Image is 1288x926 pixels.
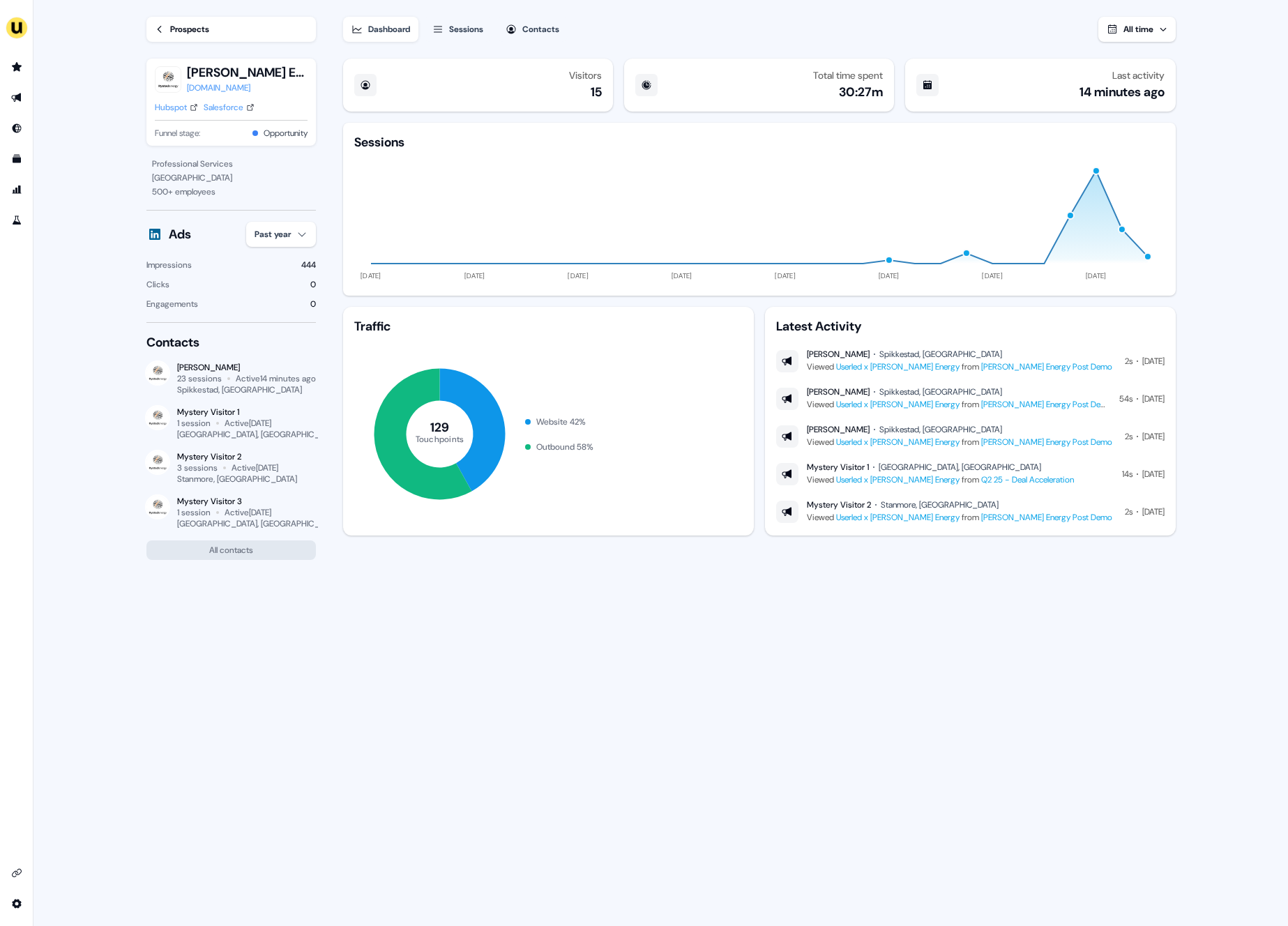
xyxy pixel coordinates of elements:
div: [GEOGRAPHIC_DATA], [GEOGRAPHIC_DATA] [177,429,341,440]
div: Active [DATE] [232,462,278,473]
div: [DATE] [1142,467,1165,481]
a: [PERSON_NAME] Energy Post Demo [981,437,1112,448]
tspan: 129 [430,419,449,436]
tspan: [DATE] [464,271,485,280]
div: Visitors [569,70,602,81]
div: Latest Activity [776,318,1165,335]
button: Dashboard [343,17,418,42]
div: Active [DATE] [225,418,271,429]
div: Mystery Visitor 2 [177,451,297,462]
div: 2s [1125,430,1132,443]
div: Last activity [1112,70,1165,81]
a: Prospects [146,17,316,42]
div: 1 session [177,507,211,518]
div: [PERSON_NAME] [807,349,870,360]
div: [DATE] [1142,430,1165,443]
a: Go to outbound experience [6,86,28,109]
div: Dashboard [368,22,410,36]
div: [DATE] [1142,392,1165,406]
div: Mystery Visitor 1 [177,407,316,418]
a: Userled x [PERSON_NAME] Energy [836,399,960,410]
div: Viewed from [807,360,1112,374]
a: Go to experiments [6,209,28,231]
div: Ads [169,226,191,243]
div: 2s [1125,354,1132,368]
a: Userled x [PERSON_NAME] Energy [836,512,960,523]
div: Sessions [354,134,404,151]
a: Userled x [PERSON_NAME] Energy [836,361,960,372]
div: 23 sessions [177,373,222,384]
div: 500 + employees [152,185,310,199]
button: Past year [246,222,316,247]
div: Salesforce [204,100,243,114]
tspan: [DATE] [671,271,692,280]
div: Impressions [146,258,192,272]
div: Contacts [146,334,316,351]
span: All time [1123,24,1153,35]
a: Go to templates [6,148,28,170]
a: Userled x [PERSON_NAME] Energy [836,437,960,448]
div: 1 session [177,418,211,429]
div: Spikkestad, [GEOGRAPHIC_DATA] [879,386,1002,397]
div: [PERSON_NAME] [807,424,870,435]
tspan: [DATE] [361,271,381,280]
a: Salesforce [204,100,255,114]
div: Viewed from [807,397,1111,411]
span: Funnel stage: [155,126,200,140]
div: 14 minutes ago [1079,84,1165,100]
div: Spikkestad, [GEOGRAPHIC_DATA] [879,424,1002,435]
div: Viewed from [807,435,1112,449]
div: [DATE] [1142,505,1165,519]
div: Mystery Visitor 1 [807,462,869,473]
a: Go to integrations [6,862,28,884]
a: [PERSON_NAME] Energy Post Demo [981,512,1112,523]
button: All contacts [146,540,316,560]
button: All time [1098,17,1176,42]
tspan: [DATE] [982,271,1003,280]
div: 444 [301,258,316,272]
div: Viewed from [807,473,1074,487]
div: Mystery Visitor 3 [177,496,316,507]
div: 0 [310,297,316,311]
div: Spikkestad, [GEOGRAPHIC_DATA] [177,384,302,395]
div: Stanmore, [GEOGRAPHIC_DATA] [177,473,297,485]
div: Sessions [449,22,483,36]
div: 2s [1125,505,1132,519]
div: 54s [1119,392,1132,406]
button: Opportunity [264,126,308,140]
div: Active [DATE] [225,507,271,518]
tspan: [DATE] [775,271,796,280]
tspan: [DATE] [1085,271,1106,280]
div: Hubspot [155,100,187,114]
div: Engagements [146,297,198,311]
a: Userled x [PERSON_NAME] Energy [836,474,960,485]
div: 0 [310,278,316,291]
div: Viewed from [807,510,1112,524]
div: Spikkestad, [GEOGRAPHIC_DATA] [879,349,1002,360]
a: Hubspot [155,100,198,114]
div: 3 sessions [177,462,218,473]
div: [GEOGRAPHIC_DATA], [GEOGRAPHIC_DATA] [177,518,341,529]
a: Q2 25 - Deal Acceleration [981,474,1074,485]
a: Go to attribution [6,179,28,201]
div: [DATE] [1142,354,1165,368]
div: Prospects [170,22,209,36]
div: [DOMAIN_NAME] [187,81,308,95]
tspan: [DATE] [878,271,899,280]
a: Go to Inbound [6,117,28,139]
div: Traffic [354,318,743,335]
div: Mystery Visitor 2 [807,499,871,510]
div: [PERSON_NAME] [807,386,870,397]
div: [GEOGRAPHIC_DATA] [152,171,310,185]
a: [PERSON_NAME] Energy Post Demo [981,361,1112,372]
div: 30:27m [839,84,883,100]
a: [PERSON_NAME] Energy Post Demo [981,399,1112,410]
div: Website 42 % [536,415,586,429]
div: Total time spent [813,70,883,81]
div: Professional Services [152,157,310,171]
a: Go to prospects [6,56,28,78]
div: 14s [1122,467,1132,481]
tspan: [DATE] [568,271,589,280]
div: Outbound 58 % [536,440,593,454]
button: Sessions [424,17,492,42]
